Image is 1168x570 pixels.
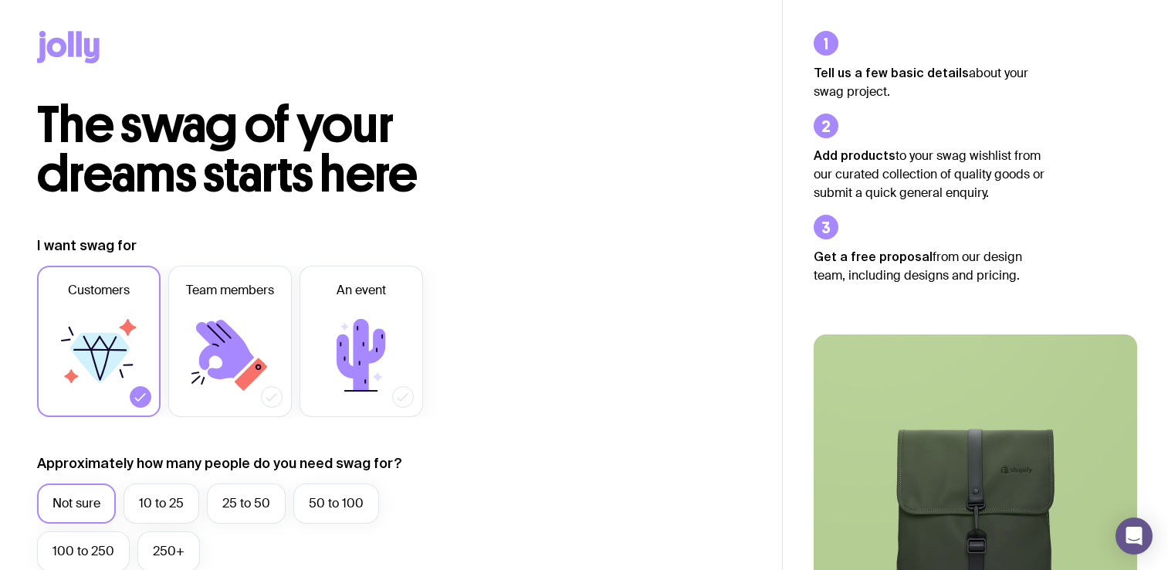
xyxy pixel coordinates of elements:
label: Approximately how many people do you need swag for? [37,454,402,473]
label: 10 to 25 [124,483,199,524]
span: Customers [68,281,130,300]
strong: Add products [814,148,895,162]
strong: Tell us a few basic details [814,66,969,80]
strong: Get a free proposal [814,249,933,263]
div: Open Intercom Messenger [1116,517,1153,555]
label: 50 to 100 [293,483,379,524]
span: Team members [186,281,274,300]
label: I want swag for [37,236,137,255]
p: about your swag project. [814,63,1045,101]
label: Not sure [37,483,116,524]
span: The swag of your dreams starts here [37,94,418,205]
span: An event [337,281,386,300]
label: 25 to 50 [207,483,286,524]
p: to your swag wishlist from our curated collection of quality goods or submit a quick general enqu... [814,146,1045,202]
p: from our design team, including designs and pricing. [814,247,1045,285]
